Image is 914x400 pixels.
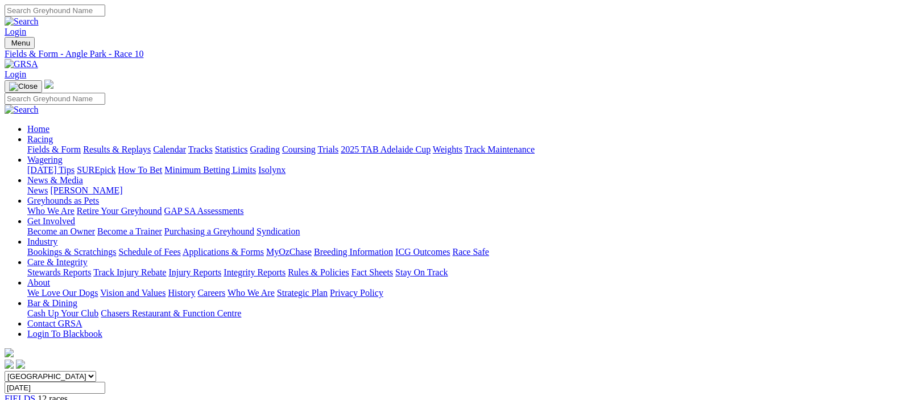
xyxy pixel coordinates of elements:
[153,145,186,154] a: Calendar
[83,145,151,154] a: Results & Replays
[27,165,75,175] a: [DATE] Tips
[27,329,102,339] a: Login To Blackbook
[5,105,39,115] img: Search
[228,288,275,298] a: Who We Are
[164,165,256,175] a: Minimum Betting Limits
[27,145,81,154] a: Fields & Form
[27,247,909,257] div: Industry
[197,288,225,298] a: Careers
[27,196,99,205] a: Greyhounds as Pets
[27,134,53,144] a: Racing
[5,59,38,69] img: GRSA
[27,257,88,267] a: Care & Integrity
[395,267,448,277] a: Stay On Track
[341,145,431,154] a: 2025 TAB Adelaide Cup
[188,145,213,154] a: Tracks
[9,82,38,91] img: Close
[27,319,82,328] a: Contact GRSA
[44,80,53,89] img: logo-grsa-white.png
[258,165,286,175] a: Isolynx
[27,267,909,278] div: Care & Integrity
[27,124,49,134] a: Home
[5,69,26,79] a: Login
[183,247,264,257] a: Applications & Forms
[27,185,909,196] div: News & Media
[5,49,909,59] a: Fields & Form - Angle Park - Race 10
[5,348,14,357] img: logo-grsa-white.png
[27,298,77,308] a: Bar & Dining
[97,226,162,236] a: Become a Trainer
[164,206,244,216] a: GAP SA Assessments
[5,93,105,105] input: Search
[11,39,30,47] span: Menu
[224,267,286,277] a: Integrity Reports
[395,247,450,257] a: ICG Outcomes
[27,308,98,318] a: Cash Up Your Club
[314,247,393,257] a: Breeding Information
[27,175,83,185] a: News & Media
[277,288,328,298] a: Strategic Plan
[164,226,254,236] a: Purchasing a Greyhound
[27,206,75,216] a: Who We Are
[351,267,393,277] a: Fact Sheets
[266,247,312,257] a: MyOzChase
[215,145,248,154] a: Statistics
[93,267,166,277] a: Track Injury Rebate
[16,360,25,369] img: twitter.svg
[77,206,162,216] a: Retire Your Greyhound
[5,37,35,49] button: Toggle navigation
[288,267,349,277] a: Rules & Policies
[27,288,909,298] div: About
[27,237,57,246] a: Industry
[27,185,48,195] a: News
[465,145,535,154] a: Track Maintenance
[250,145,280,154] a: Grading
[27,247,116,257] a: Bookings & Scratchings
[27,226,95,236] a: Become an Owner
[5,27,26,36] a: Login
[77,165,115,175] a: SUREpick
[118,165,163,175] a: How To Bet
[27,206,909,216] div: Greyhounds as Pets
[27,165,909,175] div: Wagering
[118,247,180,257] a: Schedule of Fees
[27,278,50,287] a: About
[27,308,909,319] div: Bar & Dining
[452,247,489,257] a: Race Safe
[257,226,300,236] a: Syndication
[101,308,241,318] a: Chasers Restaurant & Function Centre
[5,382,105,394] input: Select date
[282,145,316,154] a: Coursing
[5,80,42,93] button: Toggle navigation
[5,5,105,17] input: Search
[168,267,221,277] a: Injury Reports
[433,145,462,154] a: Weights
[330,288,383,298] a: Privacy Policy
[27,267,91,277] a: Stewards Reports
[50,185,122,195] a: [PERSON_NAME]
[168,288,195,298] a: History
[27,226,909,237] div: Get Involved
[27,145,909,155] div: Racing
[27,216,75,226] a: Get Involved
[100,288,166,298] a: Vision and Values
[317,145,338,154] a: Trials
[27,155,63,164] a: Wagering
[5,17,39,27] img: Search
[5,360,14,369] img: facebook.svg
[27,288,98,298] a: We Love Our Dogs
